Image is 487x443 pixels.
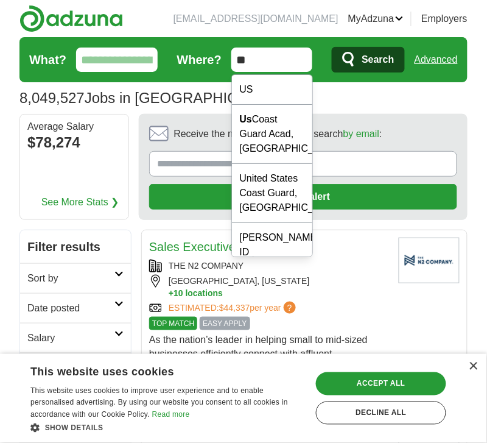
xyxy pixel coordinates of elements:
div: Close [469,363,478,372]
a: Sales Executive [149,240,236,253]
span: $44,337 [219,303,250,313]
button: +10 locations [169,288,389,299]
span: This website uses cookies to improve user experience and to enable personalised advertising. By u... [30,387,288,420]
span: TOP MATCH [149,317,197,330]
a: Read more, opens a new window [152,411,190,419]
h2: Filter results [20,230,131,263]
img: Adzuna logo [19,5,123,32]
div: $78,274 [27,132,121,154]
img: Company logo [399,238,460,283]
h2: Date posted [27,301,114,316]
span: Show details [45,424,103,433]
span: Search [362,48,394,72]
a: Salary [20,323,131,353]
div: [GEOGRAPHIC_DATA], [US_STATE] [149,275,389,299]
div: THE N2 COMPANY [149,260,389,272]
div: [PERSON_NAME], ID [232,223,312,268]
a: Employers [421,12,468,26]
div: US [232,75,312,105]
span: + [169,288,173,299]
div: United States Coast Guard, [GEOGRAPHIC_DATA] [232,164,312,223]
a: ESTIMATED:$44,337per year? [169,302,298,314]
strong: Us [239,114,251,124]
div: Decline all [316,402,446,425]
span: EASY APPLY [200,317,250,330]
div: Coast Guard Acad, [GEOGRAPHIC_DATA] [232,105,312,164]
label: What? [29,51,66,69]
span: ? [284,302,296,314]
label: Where? [177,51,222,69]
button: Create alert [149,184,457,210]
span: Receive the newest jobs for this search : [173,127,382,141]
a: MyAdzuna [348,12,404,26]
span: 8,049,527 [19,87,85,109]
a: Sort by [20,263,131,293]
li: [EMAIL_ADDRESS][DOMAIN_NAME] [173,12,338,26]
h1: Jobs in [GEOGRAPHIC_DATA] [19,90,287,106]
h2: Sort by [27,271,114,286]
div: Accept all [316,372,446,395]
h2: Salary [27,331,114,346]
a: Advanced [415,48,458,72]
div: Average Salary [27,122,121,132]
button: Search [332,47,404,73]
div: This website uses cookies [30,361,273,380]
a: Date posted [20,293,131,323]
span: As the nation’s leader in helping small to mid-sized businesses efficiently connect with affluent... [149,335,388,418]
a: Remote [20,353,131,383]
a: See More Stats ❯ [41,195,119,210]
a: by email [343,129,380,139]
div: Show details [30,422,304,434]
